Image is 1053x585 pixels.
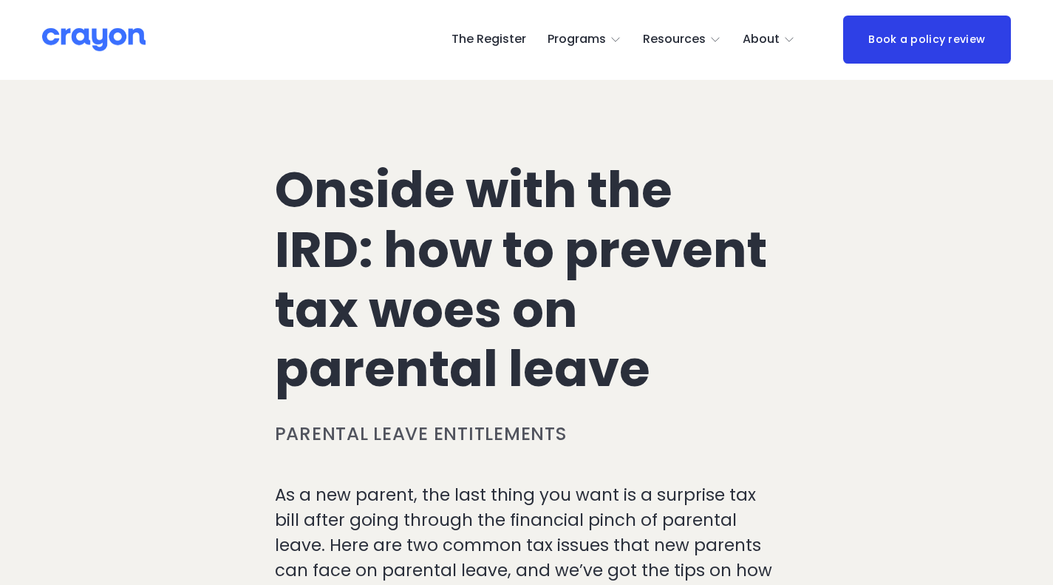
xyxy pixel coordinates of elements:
[548,28,622,52] a: folder dropdown
[743,29,780,50] span: About
[451,28,526,52] a: The Register
[548,29,606,50] span: Programs
[843,16,1011,64] a: Book a policy review
[643,28,722,52] a: folder dropdown
[275,421,567,447] a: Parental leave entitlements
[643,29,706,50] span: Resources
[275,160,779,399] h1: Onside with the IRD: how to prevent tax woes on parental leave
[42,27,146,53] img: Crayon
[743,28,796,52] a: folder dropdown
